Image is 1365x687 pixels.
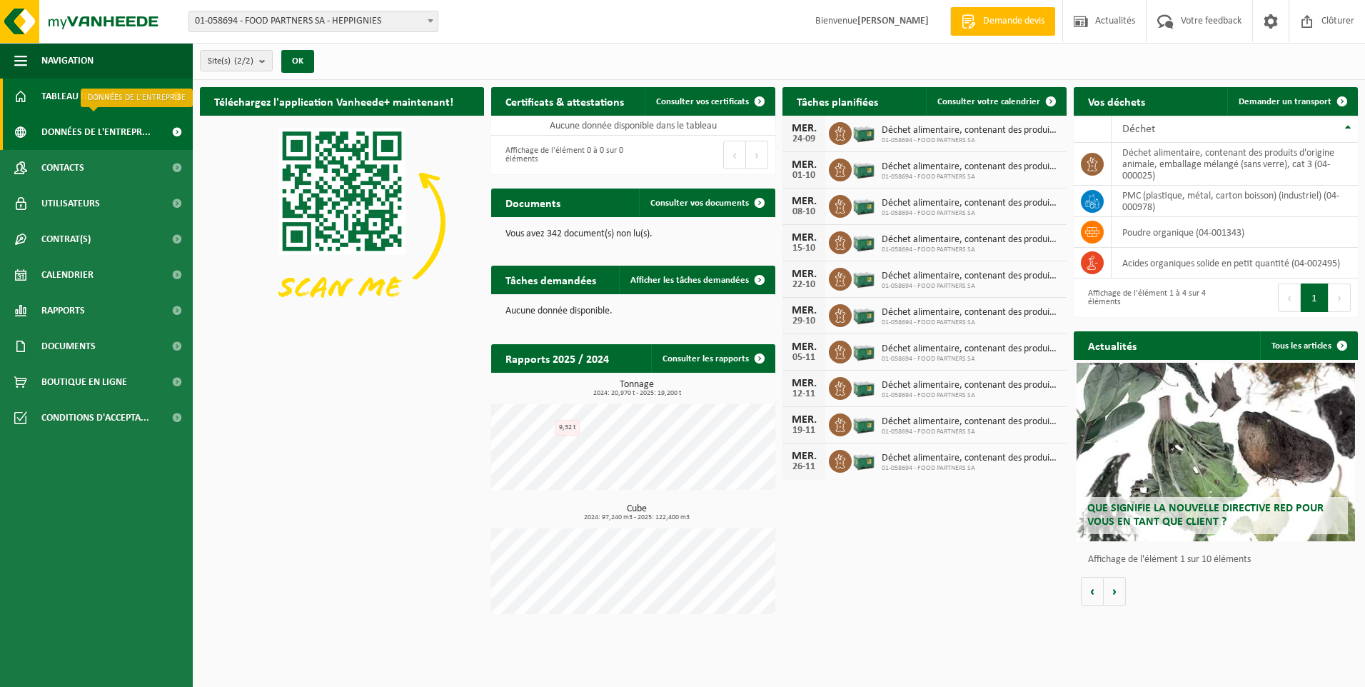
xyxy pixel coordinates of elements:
[790,123,818,134] div: MER.
[790,305,818,316] div: MER.
[790,269,818,280] div: MER.
[41,150,84,186] span: Contacts
[882,391,1059,400] span: 01-058694 - FOOD PARTNERS SA
[41,43,94,79] span: Navigation
[852,302,876,326] img: PB-LB-0680-HPE-GN-01
[505,306,761,316] p: Aucune donnée disponible.
[790,451,818,462] div: MER.
[1081,577,1104,606] button: Vorige
[852,156,876,181] img: PB-LB-0680-HPE-GN-01
[790,316,818,326] div: 29-10
[41,114,151,150] span: Données de l'entrepr...
[852,448,876,472] img: PB-LB-0680-HPE-GN-01
[790,171,818,181] div: 01-10
[505,229,761,239] p: Vous avez 342 document(s) non lu(s).
[790,196,818,207] div: MER.
[979,14,1048,29] span: Demande devis
[790,353,818,363] div: 05-11
[937,97,1040,106] span: Consulter votre calendrier
[882,319,1059,327] span: 01-058694 - FOOD PARTNERS SA
[1112,217,1358,248] td: poudre organique (04-001343)
[852,229,876,254] img: PB-LB-0680-HPE-GN-01
[790,207,818,217] div: 08-10
[790,159,818,171] div: MER.
[790,280,818,290] div: 22-10
[188,11,438,32] span: 01-058694 - FOOD PARTNERS SA - HEPPIGNIES
[630,276,749,285] span: Afficher les tâches demandées
[651,344,774,373] a: Consulter les rapports
[1074,87,1159,115] h2: Vos déchets
[1088,555,1351,565] p: Affichage de l'élément 1 sur 10 éléments
[882,161,1059,173] span: Déchet alimentaire, contenant des produits d'origine animale, emballage mélangé ...
[645,87,774,116] a: Consulter vos certificats
[852,266,876,290] img: PB-LB-0680-HPE-GN-01
[41,400,149,436] span: Conditions d'accepta...
[857,16,929,26] strong: [PERSON_NAME]
[189,11,438,31] span: 01-058694 - FOOD PARTNERS SA - HEPPIGNIES
[746,141,768,169] button: Next
[790,389,818,399] div: 12-11
[790,134,818,144] div: 24-09
[1227,87,1356,116] a: Demander un transport
[790,378,818,389] div: MER.
[882,428,1059,436] span: 01-058694 - FOOD PARTNERS SA
[41,293,85,329] span: Rapports
[1239,97,1331,106] span: Demander un transport
[782,87,892,115] h2: Tâches planifiées
[790,244,818,254] div: 15-10
[950,7,1055,36] a: Demande devis
[498,514,775,521] span: 2024: 97,240 m3 - 2025: 122,400 m3
[498,380,775,397] h3: Tonnage
[498,504,775,521] h3: Cube
[882,209,1059,218] span: 01-058694 - FOOD PARTNERS SA
[723,141,746,169] button: Previous
[926,87,1065,116] a: Consulter votre calendrier
[1301,284,1329,312] button: 1
[619,266,774,294] a: Afficher les tâches demandées
[1112,248,1358,279] td: acides organiques solide en petit quantité (04-002495)
[882,343,1059,355] span: Déchet alimentaire, contenant des produits d'origine animale, emballage mélangé ...
[234,56,253,66] count: (2/2)
[1122,124,1155,135] span: Déchet
[882,355,1059,363] span: 01-058694 - FOOD PARTNERS SA
[882,198,1059,209] span: Déchet alimentaire, contenant des produits d'origine animale, emballage mélangé ...
[491,189,575,216] h2: Documents
[1112,186,1358,217] td: PMC (plastique, métal, carton boisson) (industriel) (04-000978)
[41,257,94,293] span: Calendrier
[882,453,1059,464] span: Déchet alimentaire, contenant des produits d'origine animale, emballage mélangé ...
[1278,284,1301,312] button: Previous
[650,199,749,208] span: Consulter vos documents
[882,234,1059,246] span: Déchet alimentaire, contenant des produits d'origine animale, emballage mélangé ...
[41,221,91,257] span: Contrat(s)
[790,414,818,426] div: MER.
[639,189,774,217] a: Consulter vos documents
[41,364,127,400] span: Boutique en ligne
[1112,143,1358,186] td: déchet alimentaire, contenant des produits d'origine animale, emballage mélangé (sans verre), cat...
[491,116,775,136] td: Aucune donnée disponible dans le tableau
[790,232,818,244] div: MER.
[882,416,1059,428] span: Déchet alimentaire, contenant des produits d'origine animale, emballage mélangé ...
[882,246,1059,254] span: 01-058694 - FOOD PARTNERS SA
[1087,503,1324,528] span: Que signifie la nouvelle directive RED pour vous en tant que client ?
[1081,282,1209,314] div: Affichage de l'élément 1 à 4 sur 4 éléments
[555,420,580,436] div: 9,32 t
[882,464,1059,473] span: 01-058694 - FOOD PARTNERS SA
[41,79,119,114] span: Tableau de bord
[281,50,314,73] button: OK
[656,97,749,106] span: Consulter vos certificats
[852,193,876,217] img: PB-LB-0680-HPE-GN-01
[790,462,818,472] div: 26-11
[882,271,1059,282] span: Déchet alimentaire, contenant des produits d'origine animale, emballage mélangé ...
[882,282,1059,291] span: 01-058694 - FOOD PARTNERS SA
[491,266,610,294] h2: Tâches demandées
[852,120,876,144] img: PB-LB-0680-HPE-GN-01
[852,375,876,399] img: PB-LB-0680-HPE-GN-01
[1074,331,1151,359] h2: Actualités
[882,125,1059,136] span: Déchet alimentaire, contenant des produits d'origine animale, emballage mélangé ...
[41,329,96,364] span: Documents
[852,411,876,436] img: PB-LB-0680-HPE-GN-01
[498,139,626,171] div: Affichage de l'élément 0 à 0 sur 0 éléments
[491,87,638,115] h2: Certificats & attestations
[790,426,818,436] div: 19-11
[882,173,1059,181] span: 01-058694 - FOOD PARTNERS SA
